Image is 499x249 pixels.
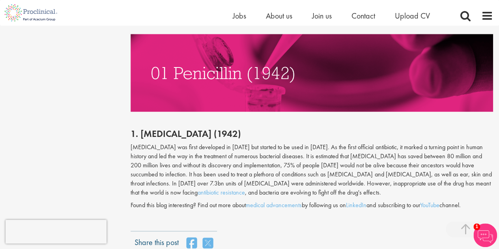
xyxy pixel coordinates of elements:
a: share on twitter [203,237,213,249]
label: Share this post [135,237,179,242]
span: 1 [473,223,480,230]
a: Contact [351,11,375,21]
p: Found this blog interesting? Find out more about by following us on and subscribing to our channel. [131,201,493,210]
a: Jobs [233,11,246,21]
iframe: reCAPTCHA [6,220,107,243]
a: antibiotic resistance [198,188,245,197]
a: share on facebook [187,237,197,249]
h2: 1. [MEDICAL_DATA] (1942) [131,129,493,139]
p: [MEDICAL_DATA] was first developed in [DATE] but started to be used in [DATE]. As the first offic... [131,143,493,197]
a: About us [266,11,292,21]
a: Join us [312,11,332,21]
a: LinkedIn [346,201,366,209]
a: medical advancements [246,201,302,209]
img: PENICILLIN (1942) [131,34,493,112]
a: YouTube [420,201,439,209]
img: Chatbot [473,223,497,247]
a: Upload CV [395,11,430,21]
